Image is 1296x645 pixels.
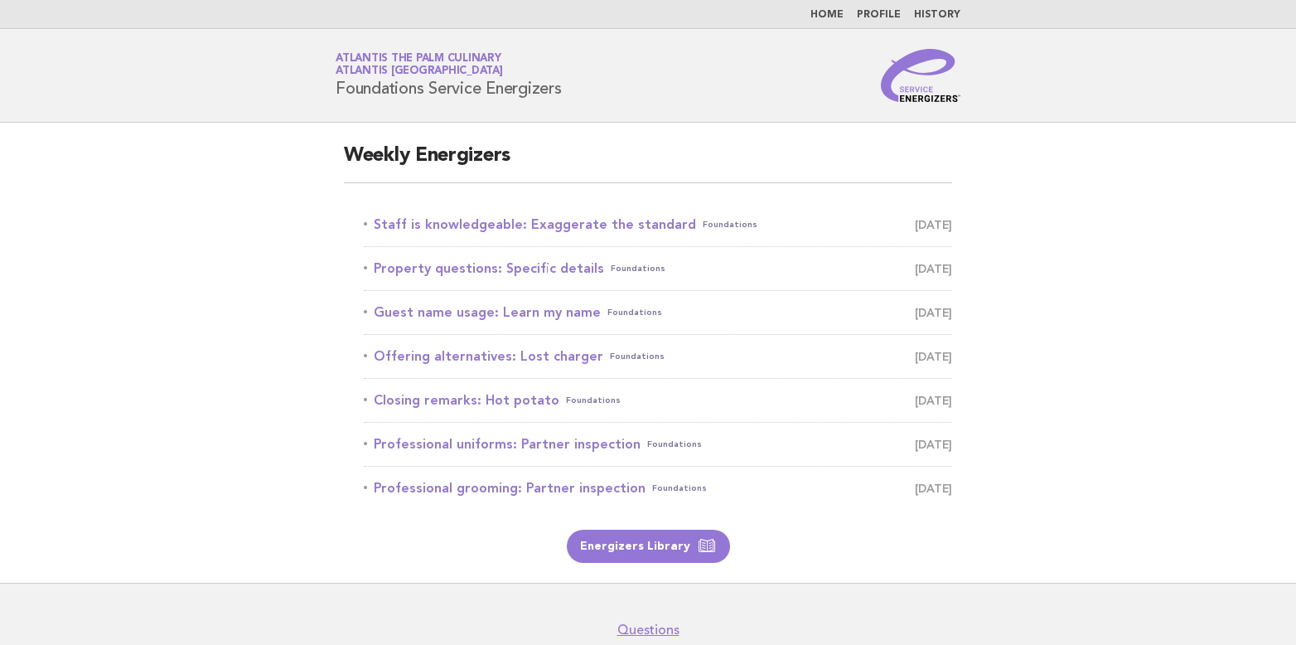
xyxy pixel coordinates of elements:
a: Professional grooming: Partner inspectionFoundations [DATE] [364,477,952,500]
span: [DATE] [915,477,952,500]
a: Closing remarks: Hot potatoFoundations [DATE] [364,389,952,412]
span: Foundations [607,301,662,324]
h1: Foundations Service Energizers [336,54,562,97]
span: [DATE] [915,301,952,324]
a: Energizers Library [567,530,730,563]
a: Guest name usage: Learn my nameFoundations [DATE] [364,301,952,324]
span: Foundations [647,433,702,456]
span: Foundations [566,389,621,412]
a: Atlantis The Palm CulinaryAtlantis [GEOGRAPHIC_DATA] [336,53,503,76]
a: Property questions: Specific detailsFoundations [DATE] [364,257,952,280]
span: [DATE] [915,345,952,368]
span: [DATE] [915,433,952,456]
img: Service Energizers [881,49,960,102]
a: Professional uniforms: Partner inspectionFoundations [DATE] [364,433,952,456]
span: Foundations [652,477,707,500]
span: Atlantis [GEOGRAPHIC_DATA] [336,66,503,77]
span: [DATE] [915,257,952,280]
span: Foundations [703,213,757,236]
a: Home [810,10,844,20]
a: Offering alternatives: Lost chargerFoundations [DATE] [364,345,952,368]
span: [DATE] [915,389,952,412]
a: History [914,10,960,20]
span: Foundations [610,345,665,368]
span: [DATE] [915,213,952,236]
a: Staff is knowledgeable: Exaggerate the standardFoundations [DATE] [364,213,952,236]
h2: Weekly Energizers [344,143,952,183]
a: Questions [617,622,679,638]
a: Profile [857,10,901,20]
span: Foundations [611,257,665,280]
